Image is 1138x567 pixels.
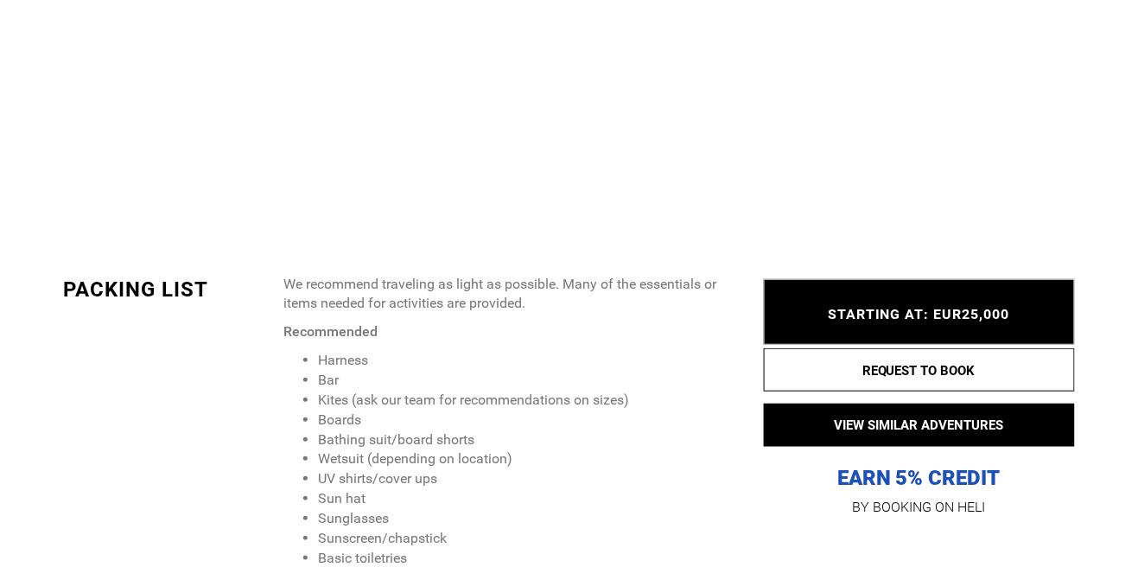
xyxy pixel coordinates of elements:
li: Sunglasses [318,509,737,529]
button: VIEW SIMILAR ADVENTURES [764,404,1075,447]
p: EARN 5% CREDIT [764,292,1075,492]
li: Kites (ask our team for recommendations on sizes) [318,391,737,411]
p: We recommend traveling as light as possible. Many of the essentials or items needed for activitie... [283,275,737,315]
li: UV shirts/cover ups [318,469,737,489]
div: PACKING LIST [64,275,271,304]
li: Bathing suit/board shorts [318,430,737,450]
button: REQUEST TO BOOK [764,348,1075,392]
strong: Recommended [283,323,378,340]
p: BY BOOKING ON HELI [764,495,1075,519]
li: Sun hat [318,489,737,509]
li: Bar [318,371,737,391]
li: Wetsuit (depending on location) [318,449,737,469]
li: Sunscreen/chapstick [318,529,737,549]
li: Boards [318,411,737,430]
li: Harness [318,351,737,371]
span: STARTING AT: EUR25,000 [828,306,1010,322]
